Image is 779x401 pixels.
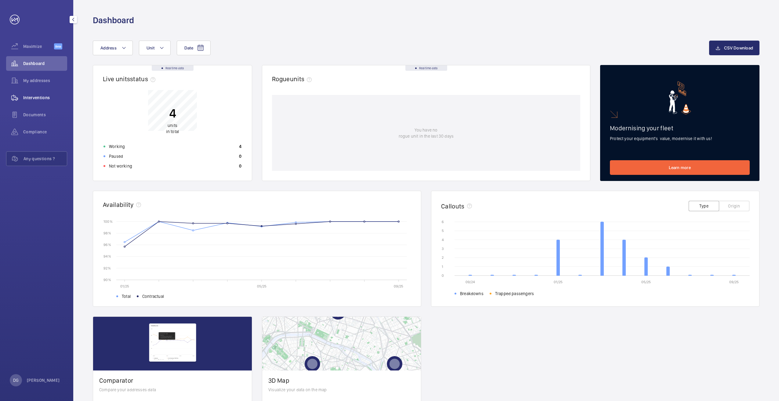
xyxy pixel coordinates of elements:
[641,280,651,284] text: 05/25
[399,127,454,139] p: You have no rogue unit in the last 30 days
[441,202,465,210] h2: Callouts
[495,291,534,297] span: Trapped passengers
[13,377,19,383] p: DG
[272,75,314,83] h2: Rogue
[729,280,739,284] text: 09/25
[103,277,111,282] text: 90 %
[54,43,62,49] span: Beta
[466,280,475,284] text: 09/24
[290,75,314,83] span: units
[719,201,749,211] button: Origin
[103,231,111,235] text: 98 %
[103,201,134,208] h2: Availability
[239,143,241,150] p: 4
[709,41,759,55] button: CSV Download
[268,377,415,384] h2: 3D Map
[724,45,753,50] span: CSV Download
[442,247,444,251] text: 3
[93,15,134,26] h1: Dashboard
[177,41,211,55] button: Date
[23,129,67,135] span: Compliance
[109,163,132,169] p: Not working
[442,229,444,233] text: 5
[23,43,54,49] span: Maximize
[610,160,750,175] a: Learn more
[27,377,60,383] p: [PERSON_NAME]
[442,238,444,242] text: 4
[139,41,171,55] button: Unit
[166,122,179,135] p: in total
[405,65,447,71] div: Real time data
[103,219,113,223] text: 100 %
[239,153,241,159] p: 0
[103,266,111,270] text: 92 %
[103,75,158,83] h2: Live units
[442,273,444,278] text: 0
[23,60,67,67] span: Dashboard
[442,220,444,224] text: 6
[257,284,266,288] text: 05/25
[239,163,241,169] p: 0
[23,78,67,84] span: My addresses
[130,75,158,83] span: status
[152,65,194,71] div: Real time data
[103,243,111,247] text: 96 %
[184,45,193,50] span: Date
[103,254,111,258] text: 94 %
[23,112,67,118] span: Documents
[93,41,133,55] button: Address
[554,280,563,284] text: 01/25
[442,255,444,260] text: 2
[147,45,154,50] span: Unit
[109,143,125,150] p: Working
[442,265,443,269] text: 1
[610,124,750,132] h2: Modernising your fleet
[109,153,123,159] p: Paused
[142,293,164,299] span: Contractual
[166,106,179,121] p: 4
[24,156,67,162] span: Any questions ?
[610,135,750,142] p: Protect your equipment's value, modernise it with us!
[460,291,484,297] span: Breakdowns
[689,201,719,211] button: Type
[23,95,67,101] span: Interventions
[669,81,691,114] img: marketing-card.svg
[100,45,117,50] span: Address
[122,293,131,299] span: Total
[120,284,129,288] text: 01/25
[168,123,177,128] span: units
[394,284,403,288] text: 09/25
[99,387,246,393] p: Compare your addresses data
[268,387,415,393] p: Visualize your data on the map
[99,377,246,384] h2: Comparator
